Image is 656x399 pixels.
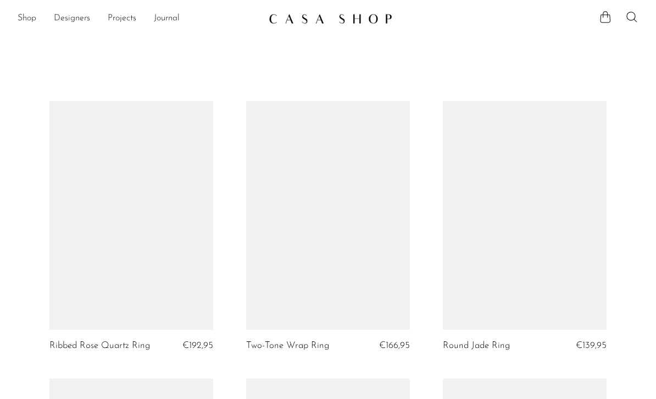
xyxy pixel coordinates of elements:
[18,9,260,28] ul: NEW HEADER MENU
[154,12,180,26] a: Journal
[49,341,150,351] a: Ribbed Rose Quartz Ring
[108,12,136,26] a: Projects
[246,341,329,351] a: Two-Tone Wrap Ring
[379,341,410,350] span: €166,95
[182,341,213,350] span: €192,95
[443,341,510,351] a: Round Jade Ring
[576,341,607,350] span: €139,95
[18,12,36,26] a: Shop
[54,12,90,26] a: Designers
[18,9,260,28] nav: Desktop navigation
